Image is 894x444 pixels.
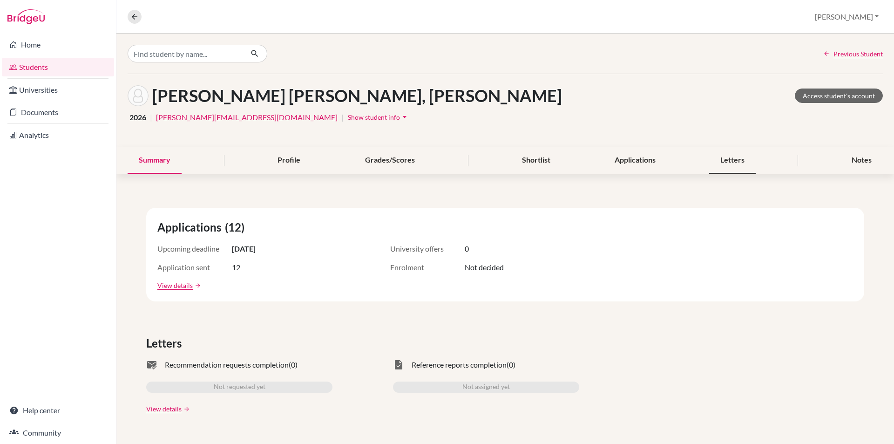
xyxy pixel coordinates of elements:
[152,86,562,106] h1: [PERSON_NAME] [PERSON_NAME], [PERSON_NAME]
[129,112,146,123] span: 2026
[128,45,243,62] input: Find student by name...
[709,147,756,174] div: Letters
[507,359,515,370] span: (0)
[2,424,114,442] a: Community
[390,262,465,273] span: Enrolment
[128,85,149,106] img: Nguyen Phuong Ha Anh's avatar
[840,147,883,174] div: Notes
[7,9,45,24] img: Bridge-U
[2,126,114,144] a: Analytics
[2,58,114,76] a: Students
[146,359,157,370] span: mark_email_read
[811,8,883,26] button: [PERSON_NAME]
[400,112,409,122] i: arrow_drop_down
[182,406,190,412] a: arrow_forward
[347,110,410,124] button: Show student infoarrow_drop_down
[157,262,232,273] span: Application sent
[289,359,298,370] span: (0)
[823,49,883,59] a: Previous Student
[128,147,182,174] div: Summary
[2,35,114,54] a: Home
[412,359,507,370] span: Reference reports completion
[157,280,193,290] a: View details
[156,112,338,123] a: [PERSON_NAME][EMAIL_ADDRESS][DOMAIN_NAME]
[465,262,504,273] span: Not decided
[354,147,426,174] div: Grades/Scores
[795,89,883,103] a: Access student's account
[462,382,510,393] span: Not assigned yet
[193,282,201,289] a: arrow_forward
[146,404,182,414] a: View details
[511,147,562,174] div: Shortlist
[2,81,114,99] a: Universities
[2,401,114,420] a: Help center
[348,113,400,121] span: Show student info
[266,147,312,174] div: Profile
[390,243,465,254] span: University offers
[2,103,114,122] a: Documents
[225,219,248,236] span: (12)
[214,382,265,393] span: Not requested yet
[157,219,225,236] span: Applications
[165,359,289,370] span: Recommendation requests completion
[150,112,152,123] span: |
[833,49,883,59] span: Previous Student
[232,262,240,273] span: 12
[341,112,344,123] span: |
[393,359,404,370] span: task
[146,335,185,352] span: Letters
[465,243,469,254] span: 0
[232,243,256,254] span: [DATE]
[603,147,667,174] div: Applications
[157,243,232,254] span: Upcoming deadline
